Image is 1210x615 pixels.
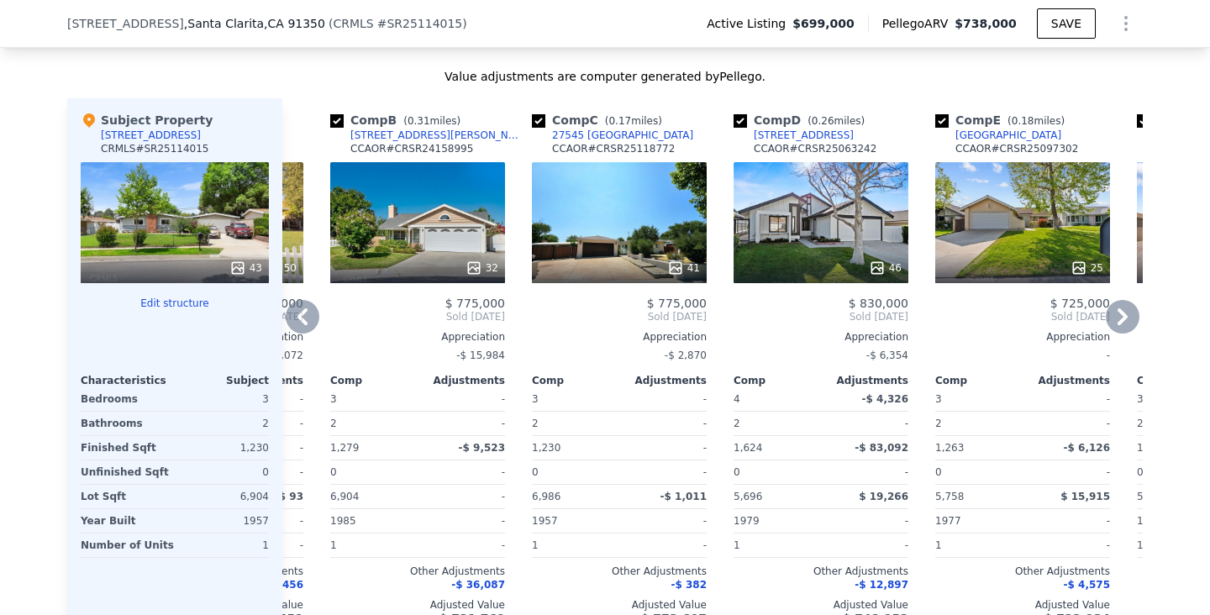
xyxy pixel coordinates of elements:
[532,466,539,478] span: 0
[1137,393,1144,405] span: 3
[935,534,1019,557] div: 1
[935,565,1110,578] div: Other Adjustments
[421,534,505,557] div: -
[330,393,337,405] span: 3
[1109,7,1143,40] button: Show Options
[181,534,269,557] div: 1
[466,260,498,276] div: 32
[330,112,467,129] div: Comp B
[1064,442,1110,454] span: -$ 6,126
[532,565,707,578] div: Other Adjustments
[660,491,707,502] span: -$ 1,011
[532,491,560,502] span: 6,986
[532,598,707,612] div: Adjusted Value
[812,115,834,127] span: 0.26
[532,112,669,129] div: Comp C
[330,509,414,533] div: 1985
[734,491,762,502] span: 5,696
[734,466,740,478] span: 0
[330,129,525,142] a: [STREET_ADDRESS][PERSON_NAME]
[261,350,303,361] span: -$ 5,072
[67,15,184,32] span: [STREET_ADDRESS]
[1071,260,1103,276] div: 25
[81,460,171,484] div: Unfinished Sqft
[456,350,505,361] span: -$ 15,984
[101,142,208,155] div: CRMLS # SR25114015
[418,374,505,387] div: Adjustments
[67,68,1143,85] div: Value adjustments are computer generated by Pellego .
[824,460,908,484] div: -
[81,297,269,310] button: Edit structure
[935,466,942,478] span: 0
[1037,8,1096,39] button: SAVE
[734,393,740,405] span: 4
[1064,579,1110,591] span: -$ 4,575
[330,598,505,612] div: Adjusted Value
[330,412,414,435] div: 2
[619,374,707,387] div: Adjustments
[734,330,908,344] div: Appreciation
[330,330,505,344] div: Appreciation
[264,17,325,30] span: , CA 91350
[623,436,707,460] div: -
[1026,387,1110,411] div: -
[734,374,821,387] div: Comp
[665,350,707,361] span: -$ 2,870
[598,115,669,127] span: ( miles)
[421,460,505,484] div: -
[955,129,1061,142] div: [GEOGRAPHIC_DATA]
[178,509,269,533] div: 1957
[532,442,560,454] span: 1,230
[532,393,539,405] span: 3
[421,412,505,435] div: -
[792,15,855,32] span: $699,000
[532,534,616,557] div: 1
[408,115,430,127] span: 0.31
[1023,374,1110,387] div: Adjustments
[421,485,505,508] div: -
[935,330,1110,344] div: Appreciation
[734,310,908,323] span: Sold [DATE]
[734,129,854,142] a: [STREET_ADDRESS]
[734,112,871,129] div: Comp D
[330,466,337,478] span: 0
[935,344,1110,367] div: -
[801,115,871,127] span: ( miles)
[350,129,525,142] div: [STREET_ADDRESS][PERSON_NAME]
[330,374,418,387] div: Comp
[935,509,1019,533] div: 1977
[824,412,908,435] div: -
[229,260,262,276] div: 43
[734,442,762,454] span: 1,624
[623,412,707,435] div: -
[623,534,707,557] div: -
[459,442,505,454] span: -$ 9,523
[623,387,707,411] div: -
[754,142,876,155] div: CCAOR # CRSR25063242
[451,579,505,591] span: -$ 36,087
[707,15,792,32] span: Active Listing
[935,310,1110,323] span: Sold [DATE]
[330,310,505,323] span: Sold [DATE]
[275,491,303,502] span: -$ 93
[1137,491,1165,502] span: 5,763
[671,579,707,591] span: -$ 382
[81,112,213,129] div: Subject Property
[855,442,908,454] span: -$ 83,092
[1001,115,1071,127] span: ( miles)
[178,485,269,508] div: 6,904
[955,142,1078,155] div: CCAOR # CRSR25097302
[445,297,505,310] span: $ 775,000
[955,17,1017,30] span: $738,000
[178,387,269,411] div: 3
[935,491,964,502] span: 5,758
[824,534,908,557] div: -
[1060,491,1110,502] span: $ 15,915
[178,412,269,435] div: 2
[81,509,171,533] div: Year Built
[1012,115,1034,127] span: 0.18
[532,412,616,435] div: 2
[623,460,707,484] div: -
[377,17,463,30] span: # SR25114015
[824,509,908,533] div: -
